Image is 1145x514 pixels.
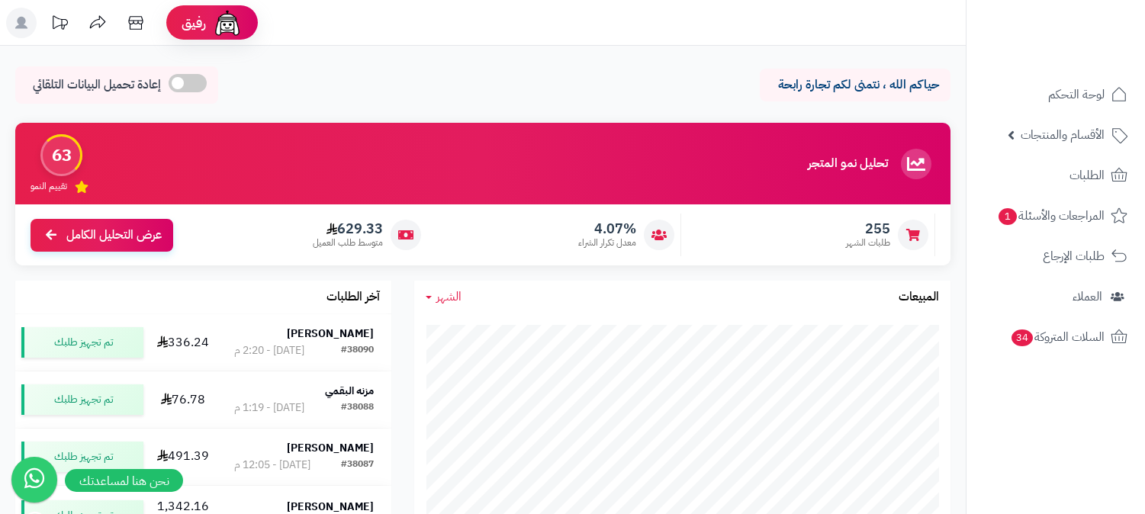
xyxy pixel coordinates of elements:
span: 255 [846,220,890,237]
a: المراجعات والأسئلة1 [976,198,1136,234]
span: الأقسام والمنتجات [1021,124,1105,146]
div: #38090 [341,343,374,358]
a: تحديثات المنصة [40,8,79,42]
strong: مزنه البقمي [325,383,374,399]
a: السلات المتروكة34 [976,319,1136,355]
span: العملاء [1073,286,1102,307]
span: عرض التحليل الكامل [66,226,162,244]
span: معدل تكرار الشراء [578,236,636,249]
div: تم تجهيز طلبك [21,327,143,358]
span: 34 [1012,329,1033,346]
div: [DATE] - 12:05 م [234,458,310,473]
a: لوحة التحكم [976,76,1136,113]
div: #38087 [341,458,374,473]
div: #38088 [341,400,374,416]
td: 491.39 [150,429,217,485]
strong: [PERSON_NAME] [287,326,374,342]
td: 76.78 [150,371,217,428]
span: متوسط طلب العميل [313,236,383,249]
span: لوحة التحكم [1048,84,1105,105]
a: العملاء [976,278,1136,315]
span: الطلبات [1069,165,1105,186]
span: رفيق [182,14,206,32]
span: 4.07% [578,220,636,237]
h3: آخر الطلبات [326,291,380,304]
a: عرض التحليل الكامل [31,219,173,252]
span: 1 [999,208,1017,225]
h3: المبيعات [899,291,939,304]
span: تقييم النمو [31,180,67,193]
a: طلبات الإرجاع [976,238,1136,275]
span: المراجعات والأسئلة [997,205,1105,226]
div: تم تجهيز طلبك [21,442,143,472]
span: السلات المتروكة [1010,326,1105,348]
a: الشهر [426,288,462,306]
span: طلبات الإرجاع [1043,246,1105,267]
td: 336.24 [150,314,217,371]
img: ai-face.png [212,8,243,38]
div: [DATE] - 2:20 م [234,343,304,358]
strong: [PERSON_NAME] [287,440,374,456]
span: الشهر [436,288,462,306]
p: حياكم الله ، نتمنى لكم تجارة رابحة [771,76,939,94]
a: الطلبات [976,157,1136,194]
h3: تحليل نمو المتجر [808,157,888,171]
div: تم تجهيز طلبك [21,384,143,415]
span: طلبات الشهر [846,236,890,249]
div: [DATE] - 1:19 م [234,400,304,416]
span: إعادة تحميل البيانات التلقائي [33,76,161,94]
span: 629.33 [313,220,383,237]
